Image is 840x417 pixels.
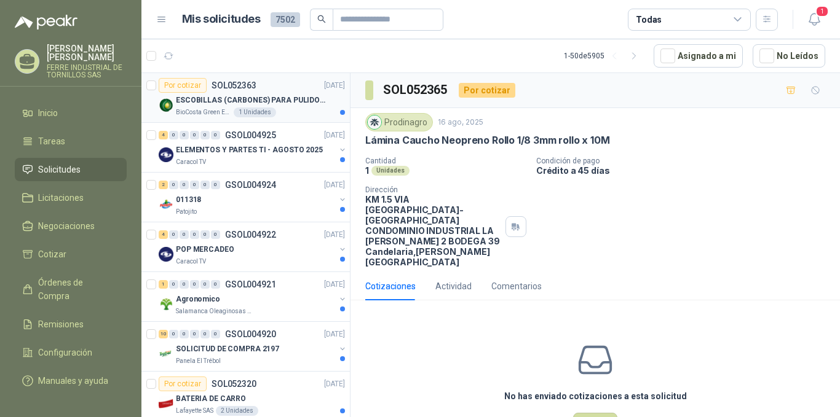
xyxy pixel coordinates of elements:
span: 7502 [271,12,300,27]
p: Agronomico [176,294,220,305]
p: Patojito [176,207,197,217]
a: 1 0 0 0 0 0 GSOL004921[DATE] Company LogoAgronomicoSalamanca Oleaginosas SAS [159,277,347,316]
p: 1 [365,165,369,176]
img: Company Logo [159,98,173,112]
div: 0 [169,280,178,289]
p: [DATE] [324,329,345,340]
p: SOL052320 [212,380,256,388]
p: SOLICITUD DE COMPRA 2197 [176,343,279,355]
p: GSOL004924 [225,181,276,189]
div: 0 [180,230,189,239]
span: search [317,15,326,23]
button: Asignado a mi [654,44,743,68]
p: [DATE] [324,229,345,241]
span: Solicitudes [38,163,81,176]
a: Remisiones [15,313,127,336]
img: Company Logo [159,297,173,311]
p: BioCosta Green Energy S.A.S [176,107,231,117]
div: Cotizaciones [365,279,416,293]
p: BATERIA DE CARRO [176,393,246,405]
a: Negociaciones [15,214,127,238]
p: GSOL004921 [225,280,276,289]
p: GSOL004922 [225,230,276,239]
span: Órdenes de Compra [38,276,115,303]
p: Caracol TV [176,157,206,167]
p: ESCOBILLAS (CARBONES) PARA PULIDORA DEWALT [176,95,329,106]
p: Lámina Caucho Neopreno Rollo 1/8 3mm rollo x 10M [365,134,609,147]
img: Company Logo [159,147,173,162]
div: 1 Unidades [234,107,276,117]
p: Crédito a 45 días [536,165,835,176]
p: 011318 [176,194,201,206]
h3: No has enviado cotizaciones a esta solicitud [504,389,687,403]
div: 0 [200,280,210,289]
div: 0 [190,330,199,338]
a: Tareas [15,130,127,153]
div: Por cotizar [459,83,515,98]
div: 0 [169,131,178,139]
div: Actividad [435,279,472,293]
span: Inicio [38,106,58,120]
div: 1 - 50 de 5905 [564,46,644,66]
div: 0 [180,181,189,189]
button: 1 [803,9,825,31]
a: Configuración [15,341,127,364]
div: 0 [190,230,199,239]
a: 2 0 0 0 0 0 GSOL004924[DATE] Company Logo011318Patojito [159,177,347,217]
div: Comentarios [491,279,542,293]
a: Inicio [15,101,127,125]
p: FERRE INDUSTRIAL DE TORNILLOS SAS [47,64,127,79]
span: Licitaciones [38,191,84,205]
img: Company Logo [159,247,173,262]
p: [DATE] [324,130,345,141]
div: 10 [159,330,168,338]
div: 0 [180,330,189,338]
a: Cotizar [15,243,127,266]
a: Solicitudes [15,158,127,181]
div: 0 [200,230,210,239]
h3: SOL052365 [383,80,449,99]
img: Logo peakr [15,15,77,29]
p: ELEMENTOS Y PARTES TI - AGOSTO 2025 [176,144,323,156]
p: GSOL004925 [225,131,276,139]
span: Manuales y ayuda [38,374,108,388]
div: 0 [190,181,199,189]
div: 0 [211,131,220,139]
p: SOL052363 [212,81,256,90]
p: Cantidad [365,157,526,165]
a: Manuales y ayuda [15,369,127,392]
div: 0 [211,230,220,239]
div: 4 [159,230,168,239]
div: Unidades [371,166,410,176]
div: Todas [636,13,662,26]
p: [DATE] [324,179,345,191]
p: [DATE] [324,378,345,390]
img: Company Logo [368,115,381,129]
div: 0 [169,330,178,338]
a: Licitaciones [15,186,127,209]
div: Prodinagro [365,113,433,131]
div: 0 [169,181,178,189]
div: Por cotizar [159,78,207,93]
p: Caracol TV [176,257,206,267]
span: Cotizar [38,247,66,261]
div: 0 [211,330,220,338]
h1: Mis solicitudes [182,10,261,28]
div: 0 [180,280,189,289]
div: 0 [200,181,210,189]
a: 10 0 0 0 0 0 GSOL004920[DATE] Company LogoSOLICITUD DE COMPRA 2197Panela El Trébol [159,327,347,366]
span: 1 [815,6,829,17]
p: Condición de pago [536,157,835,165]
a: 4 0 0 0 0 0 GSOL004925[DATE] Company LogoELEMENTOS Y PARTES TI - AGOSTO 2025Caracol TV [159,128,347,167]
div: Por cotizar [159,376,207,391]
div: 0 [180,131,189,139]
div: 1 [159,280,168,289]
img: Company Logo [159,396,173,411]
span: Negociaciones [38,219,95,233]
span: Configuración [38,346,92,359]
div: 0 [190,131,199,139]
div: 2 Unidades [216,406,258,416]
p: Lafayette SAS [176,406,213,416]
p: KM 1.5 VIA [GEOGRAPHIC_DATA]-[GEOGRAPHIC_DATA] CONDOMINIO INDUSTRIAL LA [PERSON_NAME] 2 BODEGA 39... [365,194,501,267]
div: 0 [211,280,220,289]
